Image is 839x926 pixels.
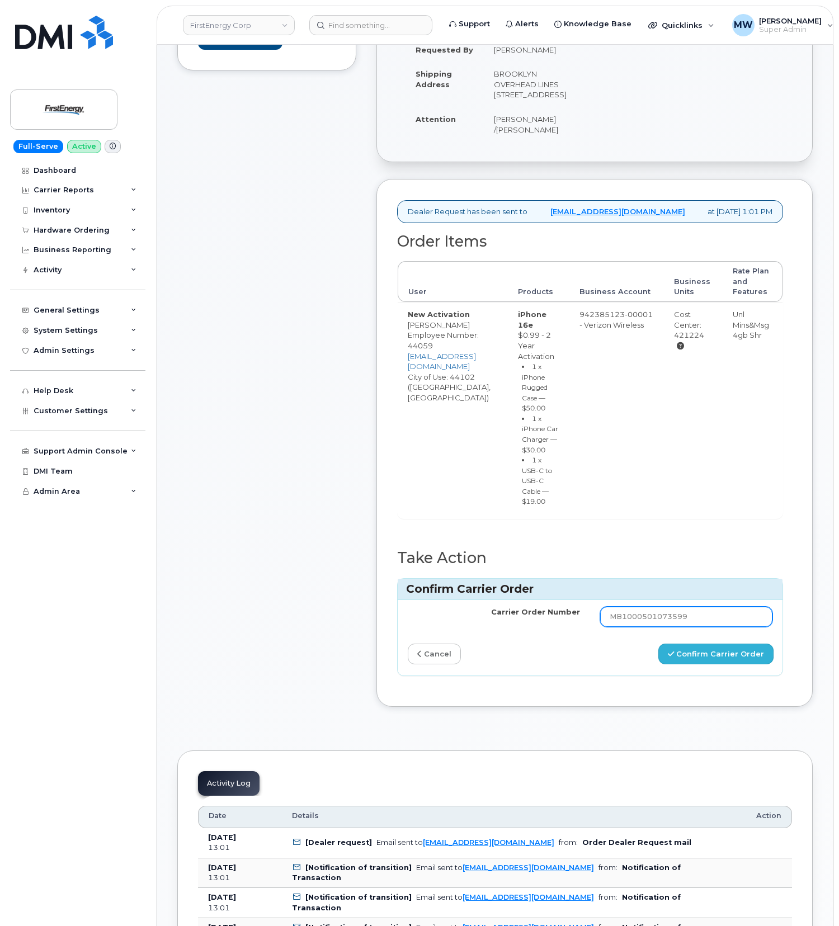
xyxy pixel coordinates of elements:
[658,644,774,664] button: Confirm Carrier Order
[183,15,295,35] a: FirstEnergy Corp
[416,45,473,54] strong: Requested By
[498,13,546,35] a: Alerts
[309,15,432,35] input: Find something...
[723,302,783,518] td: Unl Mins&Msg 4gb Shr
[292,863,681,882] b: Notification of Transaction
[441,13,498,35] a: Support
[408,310,470,319] strong: New Activation
[208,903,272,913] div: 13:01
[398,261,508,302] th: User
[664,261,723,302] th: Business Units
[674,309,713,351] div: Cost Center: 421224
[559,838,578,847] span: from:
[662,21,703,30] span: Quicklinks
[397,200,783,223] div: Dealer Request has been sent to at [DATE] 1:01 PM
[759,16,822,25] span: [PERSON_NAME]
[208,863,236,872] b: [DATE]
[518,310,546,329] strong: iPhone 16e
[522,362,548,412] small: 1 x iPhone Rugged Case — $50.00
[790,877,831,918] iframe: Messenger Launcher
[484,37,586,62] td: [PERSON_NAME]
[397,550,783,566] h2: Take Action
[564,18,631,30] span: Knowledge Base
[759,25,822,34] span: Super Admin
[292,893,681,911] b: Notification of Transaction
[550,206,685,217] a: [EMAIL_ADDRESS][DOMAIN_NAME]
[522,456,552,505] small: 1 x USB-C to USB-C Cable — $19.00
[208,833,236,842] b: [DATE]
[408,352,476,371] a: [EMAIL_ADDRESS][DOMAIN_NAME]
[522,414,558,454] small: 1 x iPhone Car Charger — $30.00
[582,838,691,847] b: Order Dealer Request mail
[746,806,792,828] th: Action
[463,893,594,901] a: [EMAIL_ADDRESS][DOMAIN_NAME]
[515,18,539,30] span: Alerts
[423,838,554,847] a: [EMAIL_ADDRESS][DOMAIN_NAME]
[569,302,664,518] td: 942385123-00001 - Verizon Wireless
[569,261,664,302] th: Business Account
[406,582,774,597] h3: Confirm Carrier Order
[546,13,639,35] a: Knowledge Base
[484,107,586,141] td: [PERSON_NAME] /[PERSON_NAME]
[598,863,618,872] span: from:
[734,18,753,32] span: MW
[484,62,586,107] td: BROOKLYN OVERHEAD LINES [STREET_ADDRESS]
[305,863,412,872] b: [Notification of transition]
[416,863,594,872] div: Email sent to
[598,893,618,901] span: from:
[208,873,272,883] div: 13:01
[376,838,554,847] div: Email sent to
[416,69,452,89] strong: Shipping Address
[209,811,227,821] span: Date
[640,14,722,36] div: Quicklinks
[723,261,783,302] th: Rate Plan and Features
[305,893,412,901] b: [Notification of transition]
[508,302,569,518] td: $0.99 - 2 Year Activation
[305,838,372,847] b: [Dealer request]
[408,330,479,350] span: Employee Number: 44059
[491,607,580,617] label: Carrier Order Number
[292,811,319,821] span: Details
[416,115,456,124] strong: Attention
[208,893,236,901] b: [DATE]
[416,893,594,901] div: Email sent to
[459,18,490,30] span: Support
[398,302,508,518] td: [PERSON_NAME] City of Use: 44102 ([GEOGRAPHIC_DATA], [GEOGRAPHIC_DATA])
[508,261,569,302] th: Products
[397,233,783,250] h2: Order Items
[208,843,272,853] div: 13:01
[463,863,594,872] a: [EMAIL_ADDRESS][DOMAIN_NAME]
[408,644,461,664] a: cancel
